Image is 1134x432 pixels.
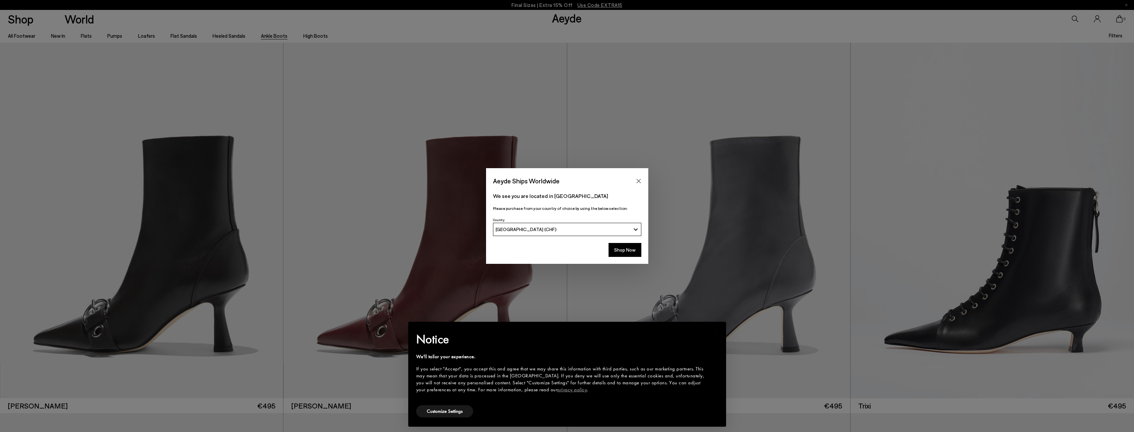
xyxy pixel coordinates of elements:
[416,405,473,417] button: Customize Settings
[634,176,644,186] button: Close
[708,324,723,340] button: Close this notice
[493,175,560,187] span: Aeyde Ships Worldwide
[609,243,641,257] button: Shop Now
[493,218,505,222] span: Country
[493,192,641,200] p: We see you are located in [GEOGRAPHIC_DATA]
[557,386,587,393] a: privacy policy
[416,331,708,348] h2: Notice
[496,226,557,232] span: [GEOGRAPHIC_DATA] (CHF)
[493,205,641,212] p: Please purchase from your country of choice by using the below selection:
[416,353,708,360] div: We'll tailor your experience.
[713,326,717,337] span: ×
[416,365,708,393] div: If you select "Accept", you accept this and agree that we may share this information with third p...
